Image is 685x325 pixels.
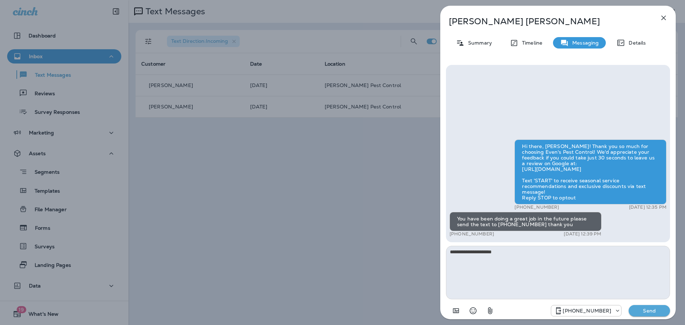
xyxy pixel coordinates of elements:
div: Hi there, [PERSON_NAME]! Thank you so much for choosing Even's Pest Control! We'd appreciate your... [514,139,666,204]
p: [DATE] 12:39 PM [564,231,601,237]
p: Send [634,308,664,314]
div: You have been doing a great job in the future please send the text to [PHONE_NUMBER] thank you [450,212,602,231]
button: Send [629,305,670,316]
p: Messaging [569,40,599,46]
p: [PHONE_NUMBER] [450,231,494,237]
p: Summary [465,40,492,46]
p: [PHONE_NUMBER] [563,308,611,314]
button: Select an emoji [466,304,480,318]
p: Timeline [518,40,542,46]
p: Details [625,40,646,46]
div: +1 (920) 547-9226 [551,306,621,315]
p: [DATE] 12:35 PM [629,204,666,210]
p: [PERSON_NAME] [PERSON_NAME] [449,16,644,26]
button: Add in a premade template [449,304,463,318]
p: [PHONE_NUMBER] [514,204,559,210]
